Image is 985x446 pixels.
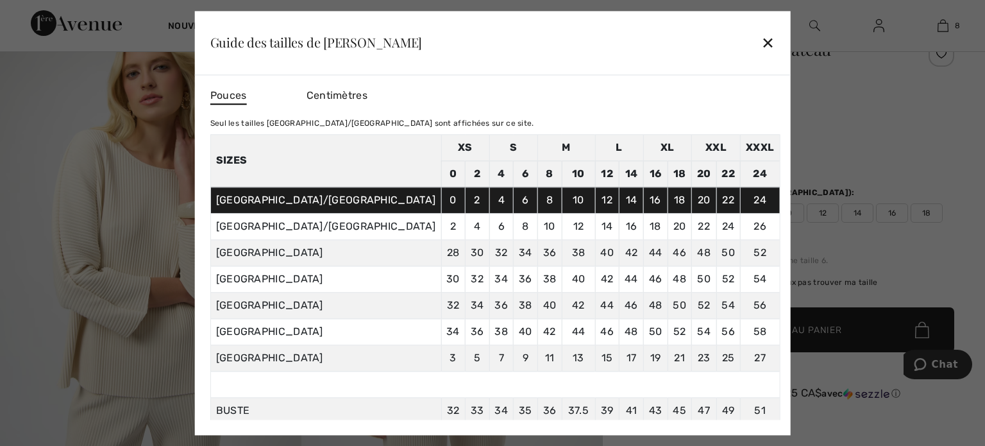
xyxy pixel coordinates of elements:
[465,160,489,187] td: 2
[465,266,489,292] td: 32
[741,239,780,266] td: 52
[649,404,662,416] span: 43
[595,213,619,239] td: 14
[28,9,55,21] span: Chat
[465,187,489,213] td: 2
[441,292,466,318] td: 32
[595,187,619,213] td: 12
[441,266,466,292] td: 30
[691,318,716,345] td: 54
[494,404,508,416] span: 34
[514,213,538,239] td: 8
[691,239,716,266] td: 48
[489,160,514,187] td: 4
[691,160,716,187] td: 20
[562,187,595,213] td: 10
[489,134,537,160] td: S
[489,187,514,213] td: 4
[668,213,692,239] td: 20
[562,239,595,266] td: 38
[514,160,538,187] td: 6
[643,213,668,239] td: 18
[489,239,514,266] td: 32
[210,318,441,345] td: [GEOGRAPHIC_DATA]
[514,187,538,213] td: 6
[741,345,780,371] td: 27
[537,187,562,213] td: 8
[562,160,595,187] td: 10
[514,345,538,371] td: 9
[514,292,538,318] td: 38
[619,292,644,318] td: 46
[619,160,644,187] td: 14
[643,187,668,213] td: 16
[691,213,716,239] td: 22
[514,266,538,292] td: 36
[643,318,668,345] td: 50
[619,213,644,239] td: 16
[595,292,619,318] td: 44
[643,266,668,292] td: 46
[562,213,595,239] td: 12
[210,134,441,187] th: Sizes
[562,318,595,345] td: 44
[761,30,775,56] div: ✕
[601,404,614,416] span: 39
[562,345,595,371] td: 13
[562,292,595,318] td: 42
[716,187,741,213] td: 22
[514,239,538,266] td: 34
[568,404,589,416] span: 37.5
[668,292,692,318] td: 50
[441,239,466,266] td: 28
[668,266,692,292] td: 48
[210,213,441,239] td: [GEOGRAPHIC_DATA]/[GEOGRAPHIC_DATA]
[741,292,780,318] td: 56
[691,266,716,292] td: 50
[210,187,441,213] td: [GEOGRAPHIC_DATA]/[GEOGRAPHIC_DATA]
[471,404,484,416] span: 33
[537,239,562,266] td: 36
[716,160,741,187] td: 22
[741,160,780,187] td: 24
[537,318,562,345] td: 42
[210,239,441,266] td: [GEOGRAPHIC_DATA]
[537,160,562,187] td: 8
[519,404,532,416] span: 35
[722,404,735,416] span: 49
[562,266,595,292] td: 40
[210,36,423,49] div: Guide des tailles de [PERSON_NAME]
[741,187,780,213] td: 24
[619,318,644,345] td: 48
[595,239,619,266] td: 40
[643,292,668,318] td: 48
[643,345,668,371] td: 19
[537,266,562,292] td: 38
[619,239,644,266] td: 42
[668,345,692,371] td: 21
[489,318,514,345] td: 38
[210,117,780,129] div: Seul les tailles [GEOGRAPHIC_DATA]/[GEOGRAPHIC_DATA] sont affichées sur ce site.
[619,266,644,292] td: 44
[741,134,780,160] td: XXXL
[754,404,766,416] span: 51
[537,213,562,239] td: 10
[595,318,619,345] td: 46
[210,88,247,105] span: Pouces
[441,134,489,160] td: XS
[465,213,489,239] td: 4
[741,318,780,345] td: 58
[465,345,489,371] td: 5
[691,134,740,160] td: XXL
[716,266,741,292] td: 52
[716,213,741,239] td: 24
[595,345,619,371] td: 15
[691,345,716,371] td: 23
[489,213,514,239] td: 6
[626,404,637,416] span: 41
[668,160,692,187] td: 18
[489,266,514,292] td: 34
[716,239,741,266] td: 50
[543,404,557,416] span: 36
[465,318,489,345] td: 36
